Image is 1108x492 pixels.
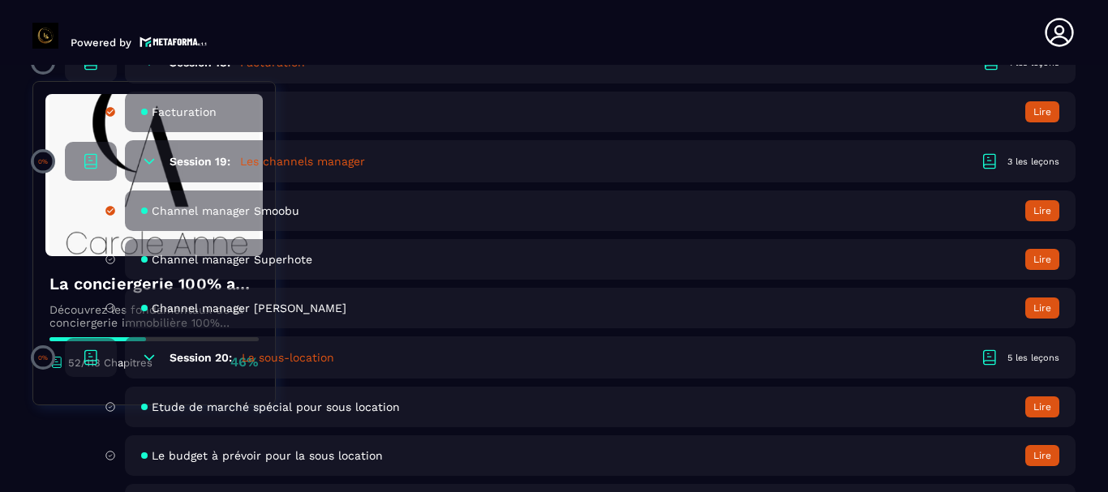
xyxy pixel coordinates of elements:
[38,158,48,165] p: 0%
[1025,297,1059,319] button: Lire
[152,400,400,413] span: Etude de marché spécial pour sous location
[1007,352,1059,364] div: 5 les leçons
[1007,156,1059,168] div: 3 les leçons
[38,354,48,362] p: 0%
[45,94,263,256] img: banner
[1025,249,1059,270] button: Lire
[240,153,365,169] h5: Les channels manager
[71,36,131,49] p: Powered by
[170,155,230,168] h6: Session 19:
[152,302,346,314] span: Channel manager [PERSON_NAME]
[242,349,334,366] h5: La sous-location
[49,303,259,329] p: Découvrez les fondamentaux de la conciergerie immobilière 100% automatisée. Cette formation est c...
[152,449,383,462] span: Le budget à prévoir pour la sous location
[1025,200,1059,221] button: Lire
[152,253,312,266] span: Channel manager Superhote
[152,105,217,118] span: Facturation
[140,35,208,49] img: logo
[152,204,299,217] span: Channel manager Smoobu
[1025,396,1059,417] button: Lire
[1025,445,1059,466] button: Lire
[1025,101,1059,122] button: Lire
[32,23,58,49] img: logo-branding
[170,351,232,364] h6: Session 20:
[49,272,259,295] h4: La conciergerie 100% automatisée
